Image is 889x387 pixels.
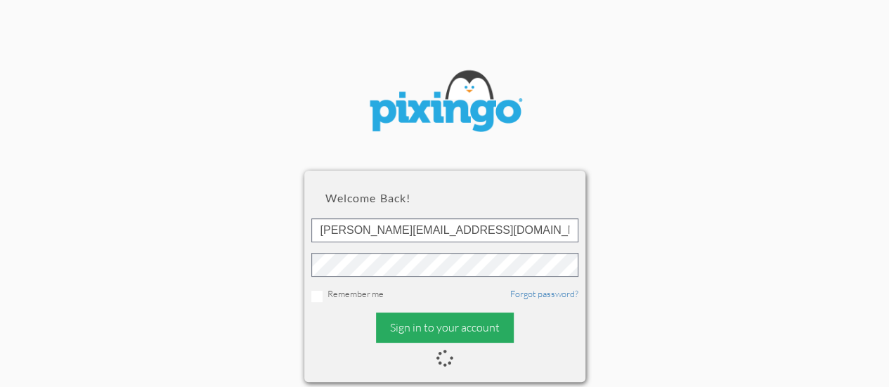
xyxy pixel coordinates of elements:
a: Forgot password? [510,288,578,299]
div: Remember me [311,287,578,302]
h2: Welcome back! [325,192,564,204]
div: Sign in to your account [376,313,514,343]
img: pixingo logo [361,63,529,143]
input: ID or Email [311,218,578,242]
